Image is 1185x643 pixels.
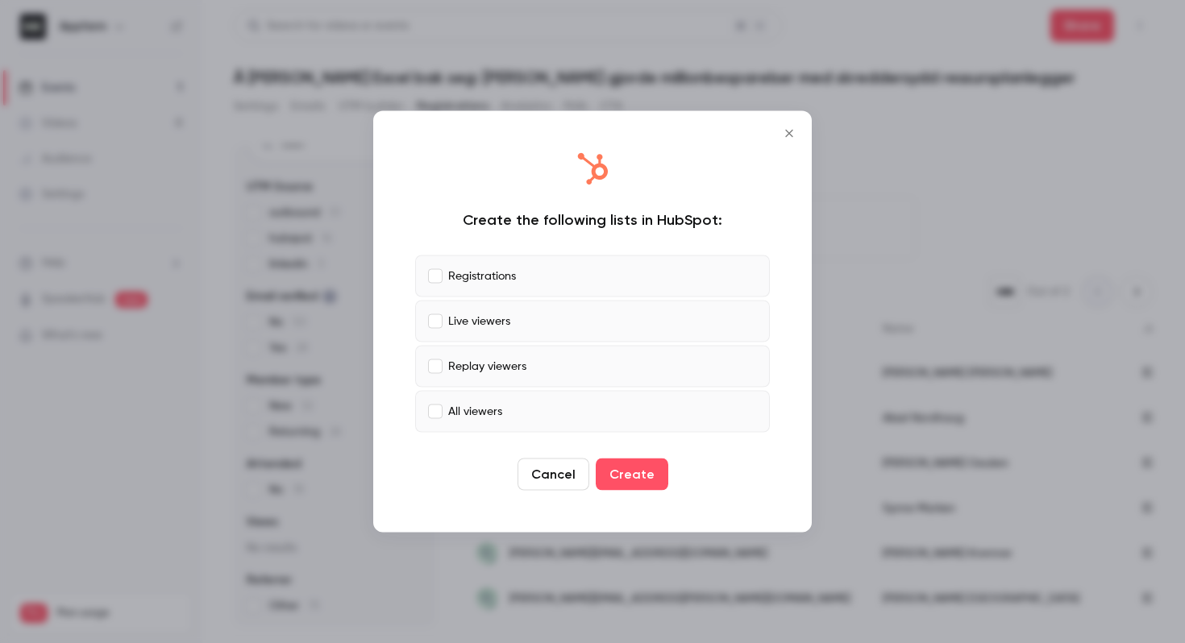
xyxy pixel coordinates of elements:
[773,118,805,150] button: Close
[596,458,668,491] button: Create
[448,358,526,375] p: Replay viewers
[415,210,770,230] div: Create the following lists in HubSpot:
[448,403,502,420] p: All viewers
[448,268,516,284] p: Registrations
[518,458,589,491] button: Cancel
[448,313,510,330] p: Live viewers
